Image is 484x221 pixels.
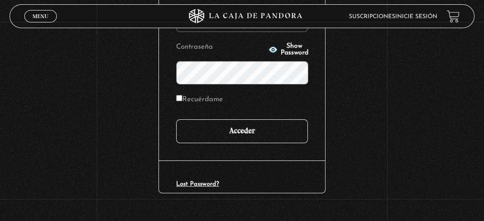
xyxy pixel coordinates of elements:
input: Recuérdame [176,95,182,101]
a: View your shopping cart [447,10,460,23]
a: Inicie sesión [395,14,437,20]
input: Acceder [176,119,308,143]
span: Show Password [281,43,308,56]
label: Recuérdame [176,93,223,106]
button: Show Password [268,43,308,56]
a: Suscripciones [349,14,395,20]
span: Menu [32,13,48,19]
span: Cerrar [29,21,52,28]
a: Lost Password? [176,181,219,187]
label: Contraseña [176,41,265,53]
